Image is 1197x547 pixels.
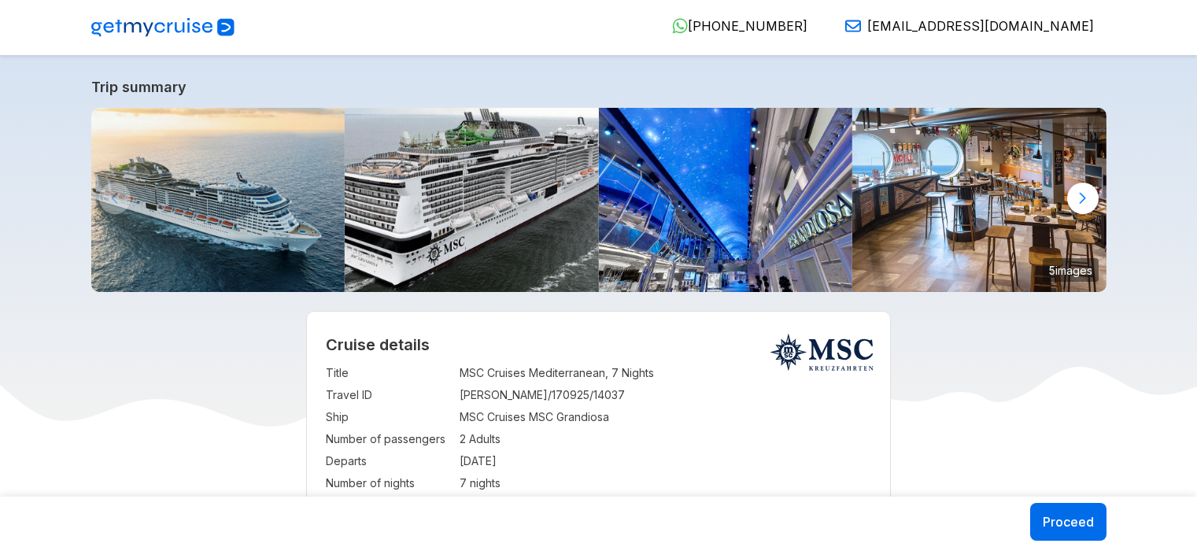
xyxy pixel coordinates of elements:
td: 7 nights [460,472,871,494]
td: : [452,450,460,472]
td: : [452,406,460,428]
td: Travel ID [326,384,452,406]
h2: Cruise details [326,335,871,354]
img: 1008-26085ba7aa2.jpg [345,108,599,292]
td: : [452,494,460,516]
td: [PERSON_NAME]/170925/14037 [460,384,871,406]
span: [EMAIL_ADDRESS][DOMAIN_NAME] [867,18,1094,34]
img: ad7a6674ac7eba03b3d39e71e04a5624 [91,108,345,292]
td: Number of passengers [326,428,452,450]
a: [EMAIL_ADDRESS][DOMAIN_NAME] [833,18,1094,34]
small: 5 images [1043,258,1099,282]
img: WhatsApp [672,18,688,34]
td: 2 Adults [460,428,871,450]
td: : [452,384,460,406]
td: Departure Port [326,494,452,516]
img: gr_public_area_galleria_meraviglia_02.jpg [599,108,853,292]
td: Ship [326,406,452,428]
td: MSC Cruises MSC Grandiosa [460,406,871,428]
td: Number of nights [326,472,452,494]
img: Email [845,18,861,34]
img: hola-tacos-cantina.jpg [852,108,1106,292]
button: Proceed [1030,503,1106,541]
td: VLC [460,494,871,516]
td: : [452,472,460,494]
td: : [452,428,460,450]
td: : [452,362,460,384]
td: [DATE] [460,450,871,472]
a: Trip summary [91,79,1106,95]
span: [PHONE_NUMBER] [688,18,807,34]
td: MSC Cruises Mediterranean, 7 Nights [460,362,871,384]
td: Title [326,362,452,384]
a: [PHONE_NUMBER] [659,18,807,34]
td: Departs [326,450,452,472]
